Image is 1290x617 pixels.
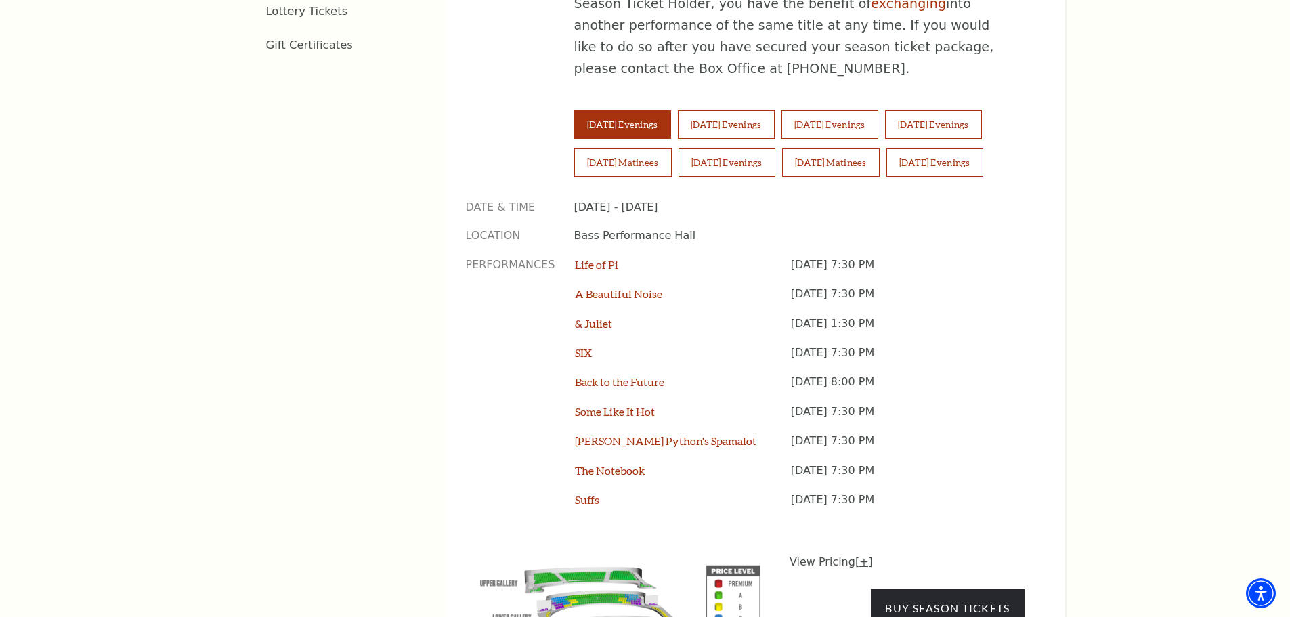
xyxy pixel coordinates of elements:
[791,257,1025,286] p: [DATE] 7:30 PM
[791,404,1025,433] p: [DATE] 7:30 PM
[574,200,1025,215] p: [DATE] - [DATE]
[574,148,672,177] button: [DATE] Matinees
[575,405,655,418] a: Some Like It Hot
[575,287,662,300] a: A Beautiful Noise
[886,148,983,177] button: [DATE] Evenings
[575,317,612,330] a: & Juliet
[791,492,1025,522] p: [DATE] 7:30 PM
[678,110,775,139] button: [DATE] Evenings
[679,148,775,177] button: [DATE] Evenings
[1246,578,1276,608] div: Accessibility Menu
[466,257,555,522] p: Performances
[791,345,1025,375] p: [DATE] 7:30 PM
[791,375,1025,404] p: [DATE] 8:00 PM
[575,346,592,359] a: SIX
[885,110,982,139] button: [DATE] Evenings
[466,228,554,243] p: Location
[791,433,1025,463] p: [DATE] 7:30 PM
[791,463,1025,492] p: [DATE] 7:30 PM
[575,493,599,506] a: Suffs
[790,554,1025,570] p: View Pricing
[575,375,664,388] a: Back to the Future
[574,228,1025,243] p: Bass Performance Hall
[266,5,348,18] a: Lottery Tickets
[266,39,353,51] a: Gift Certificates
[574,110,671,139] button: [DATE] Evenings
[575,258,618,271] a: Life of Pi
[466,200,554,215] p: Date & Time
[781,110,878,139] button: [DATE] Evenings
[855,555,873,568] a: [+]
[575,434,756,447] a: [PERSON_NAME] Python's Spamalot
[782,148,880,177] button: [DATE] Matinees
[791,316,1025,345] p: [DATE] 1:30 PM
[575,464,645,477] a: The Notebook
[791,286,1025,316] p: [DATE] 7:30 PM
